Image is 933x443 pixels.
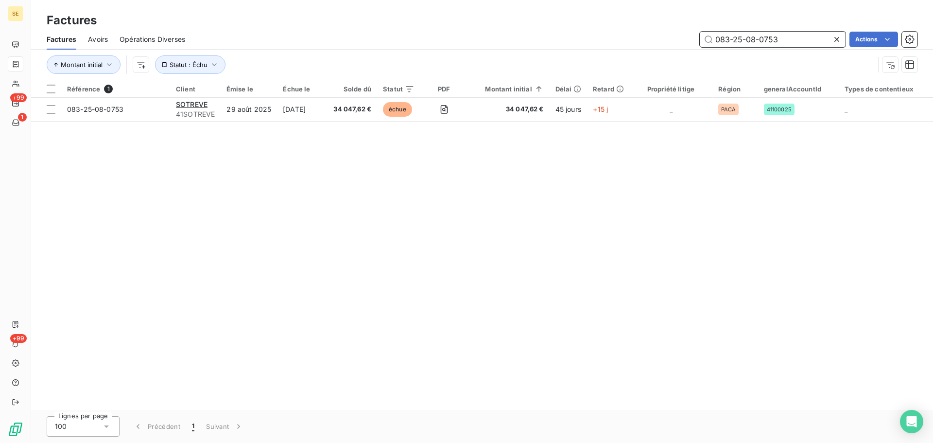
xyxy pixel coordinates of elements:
div: Open Intercom Messenger [900,410,923,433]
span: 1 [18,113,27,122]
span: Montant initial [61,61,103,69]
span: 100 [55,422,67,431]
div: Client [176,85,215,93]
div: Propriété litige [636,85,706,93]
span: 34 047,62 € [473,105,543,114]
td: 45 jours [550,98,587,121]
td: 29 août 2025 [221,98,277,121]
span: Référence [67,85,100,93]
span: 41100025 [767,106,792,112]
div: Échue le [283,85,322,93]
div: Délai [555,85,582,93]
h3: Factures [47,12,97,29]
div: SE [8,6,23,21]
button: Statut : Échu [155,55,225,74]
span: +15 j [593,105,608,113]
span: +99 [10,334,27,343]
img: Logo LeanPay [8,422,23,437]
input: Rechercher [700,32,846,47]
span: _ [845,105,847,113]
span: 34 047,62 € [333,105,371,114]
span: Opérations Diverses [120,35,185,44]
span: Factures [47,35,76,44]
span: _ [670,105,673,113]
span: Avoirs [88,35,108,44]
div: PDF [426,85,462,93]
div: generalAccountId [764,85,833,93]
div: Région [718,85,752,93]
span: 083-25-08-0753 [67,105,123,113]
div: Montant initial [473,85,543,93]
div: Statut [383,85,415,93]
div: Types de contentieux [845,85,925,93]
span: Statut : Échu [170,61,207,69]
span: +99 [10,93,27,102]
span: 1 [104,85,113,93]
span: 41SOTREVE [176,109,215,119]
button: Précédent [127,416,186,437]
button: Suivant [200,416,249,437]
td: [DATE] [277,98,328,121]
div: Émise le [226,85,271,93]
span: PACA [721,106,736,112]
button: Actions [849,32,898,47]
div: Retard [593,85,624,93]
div: Solde dû [333,85,371,93]
span: échue [383,102,412,117]
button: 1 [186,416,200,437]
button: Montant initial [47,55,121,74]
span: SOTREVE [176,100,207,108]
span: 1 [192,422,194,431]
